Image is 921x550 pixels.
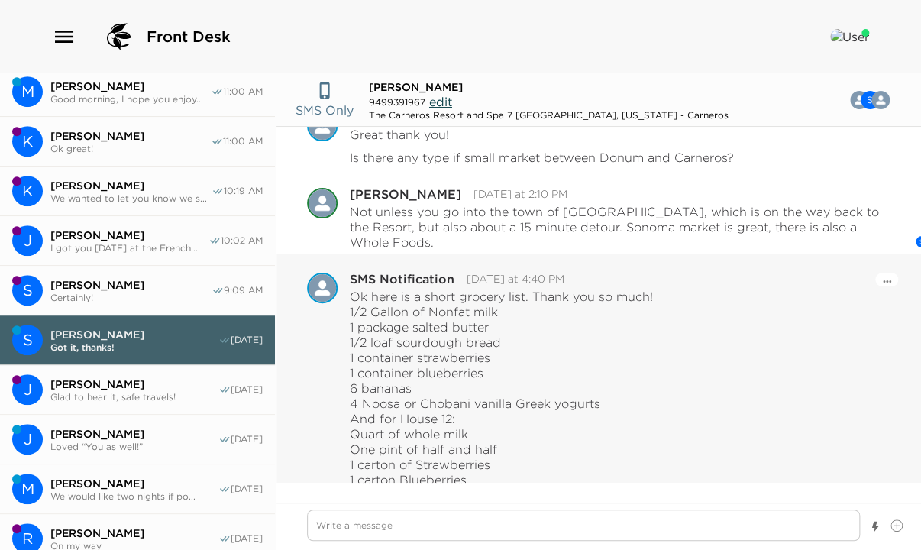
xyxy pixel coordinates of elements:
p: SMS Only [296,101,354,119]
img: User [830,29,869,44]
span: Glad to hear it, safe travels! [50,391,218,403]
span: [DATE] [231,483,263,495]
div: Marie Donahue [12,474,43,504]
span: [PERSON_NAME] [50,228,208,242]
span: 10:02 AM [221,235,263,247]
p: 1/2 Gallon of Nonfat milk 1 package salted butter 1/2 loaf sourdough bread 1 container strawberri... [350,304,765,411]
span: [PERSON_NAME] [50,328,218,341]
div: S [12,325,43,355]
div: Jeff Parker [12,374,43,405]
div: J [12,424,43,455]
time: 2025-08-31T21:10:59.919Z [473,187,567,201]
span: [PERSON_NAME] [369,80,463,94]
p: Ok here is a short grocery list. Thank you so much! [350,289,765,304]
span: edit [429,94,452,109]
p: Is there any type if small market between Donum and Carneros? [350,150,734,165]
span: We would like two nights if po... [50,490,218,502]
span: Loved “You as well!” [50,441,218,452]
span: Ok great! [50,143,211,154]
span: [PERSON_NAME] [50,79,211,93]
div: [PERSON_NAME] [350,188,461,200]
div: Masha Fisch [12,76,43,107]
img: S [307,273,338,303]
img: C [871,91,890,109]
span: [PERSON_NAME] [50,129,211,143]
img: logo [101,18,137,55]
span: 9499391967 [369,96,425,108]
span: [DATE] [231,532,263,545]
div: Courtney Wilson [307,188,338,218]
span: [DATE] [231,433,263,445]
span: [PERSON_NAME] [50,477,218,490]
div: Kristin Robins [12,126,43,157]
p: Not unless you go into the town of [GEOGRAPHIC_DATA], which is on the way back to the Resort, but... [350,204,890,250]
span: 9:09 AM [224,284,263,296]
button: Open Message Actions Menu [883,271,891,289]
span: [DATE] [231,383,263,396]
span: 11:00 AM [223,135,263,147]
div: M [12,474,43,504]
span: Got it, thanks! [50,341,218,353]
div: J [12,225,43,256]
div: M [12,76,43,107]
span: [PERSON_NAME] [50,377,218,391]
div: J [12,374,43,405]
span: [PERSON_NAME] [50,179,212,192]
span: I got you [DATE] at the French... [50,242,208,254]
span: [PERSON_NAME] [50,278,212,292]
div: Julie Walsh [12,424,43,455]
span: 11:00 AM [223,86,263,98]
div: Kristin Reilly [12,176,43,206]
img: C [307,188,338,218]
div: Sandra Grignon [12,275,43,306]
span: Certainly! [50,292,212,303]
span: Good morning, I hope you enjoy... [50,93,211,105]
span: We wanted to let you know we s... [50,192,212,204]
div: SMS Notification [307,273,338,303]
span: 10:19 AM [224,185,263,197]
p: Great thank you! [350,127,449,142]
button: Show templates [870,513,881,540]
span: [PERSON_NAME] [50,526,218,540]
div: Shannon Lowe [12,325,43,355]
div: SMS Notification [350,273,454,285]
div: K [12,176,43,206]
div: K [12,126,43,157]
div: S [12,275,43,306]
time: 2025-08-31T23:40:26.890Z [467,272,564,286]
span: Front Desk [147,26,231,47]
textarea: Write a message [307,510,860,541]
span: [PERSON_NAME] [50,427,218,441]
span: [DATE] [231,334,263,346]
p: And for House 12: [350,411,765,426]
button: CSS [833,85,902,115]
div: Jim Joyce [12,225,43,256]
div: The Carneros Resort and Spa 7 [GEOGRAPHIC_DATA], [US_STATE] - Carneros [369,109,729,121]
div: Courtney Wilson [871,91,890,109]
